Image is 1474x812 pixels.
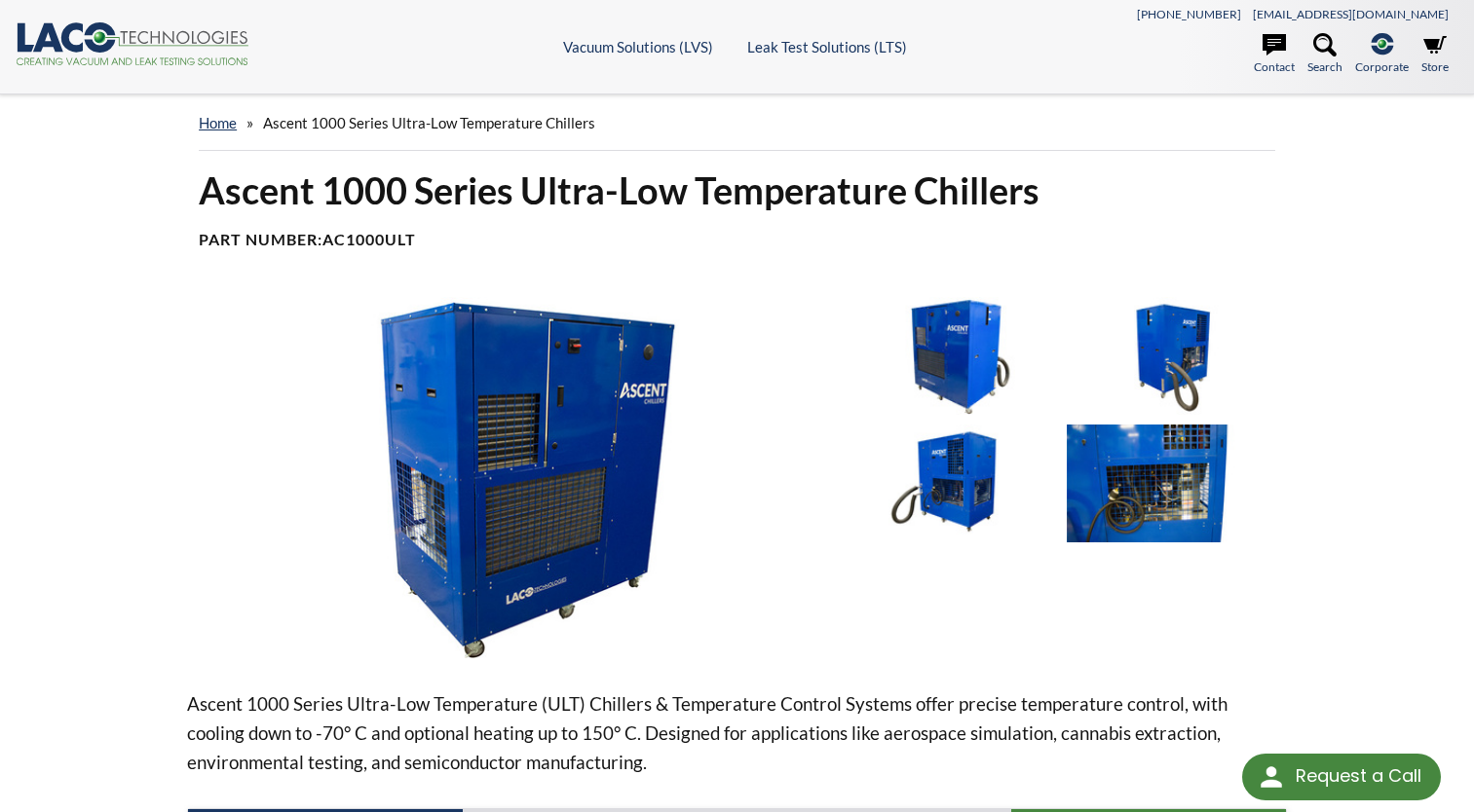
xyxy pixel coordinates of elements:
[1355,57,1409,76] span: Corporate
[199,95,1275,151] div: »
[322,230,416,248] b: AC1000ULT
[1296,754,1421,798] div: Request a Call
[199,230,1275,250] h4: Part Number:
[1242,754,1441,800] div: Request a Call
[1067,297,1277,415] img: Ascent Chiller 1000 Series 3
[1421,33,1449,76] a: Store
[187,297,831,658] img: Ascent Chiller 1000 Series 1
[1067,424,1277,542] img: Ascent Chiller 1000 Series 5
[1253,7,1449,21] a: [EMAIL_ADDRESS][DOMAIN_NAME]
[263,114,595,131] span: Ascent 1000 Series Ultra-Low Temperature Chillers
[187,689,1287,777] p: Ascent 1000 Series Ultra-Low Temperature (ULT) Chillers & Temperature Control Systems offer preci...
[1307,33,1342,76] a: Search
[847,424,1057,542] img: Ascent Chiller 1000 Series 4
[847,297,1057,415] img: Ascent Chiller 1000 Series 2
[1254,33,1295,76] a: Contact
[1256,761,1287,793] img: round button
[199,166,1275,214] h1: Ascent 1000 Series Ultra-Low Temperature Chillers
[199,114,237,131] a: home
[563,38,713,55] a: Vacuum Solutions (LVS)
[747,38,907,55] a: Leak Test Solutions (LTS)
[1137,7,1241,21] a: [PHONE_NUMBER]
